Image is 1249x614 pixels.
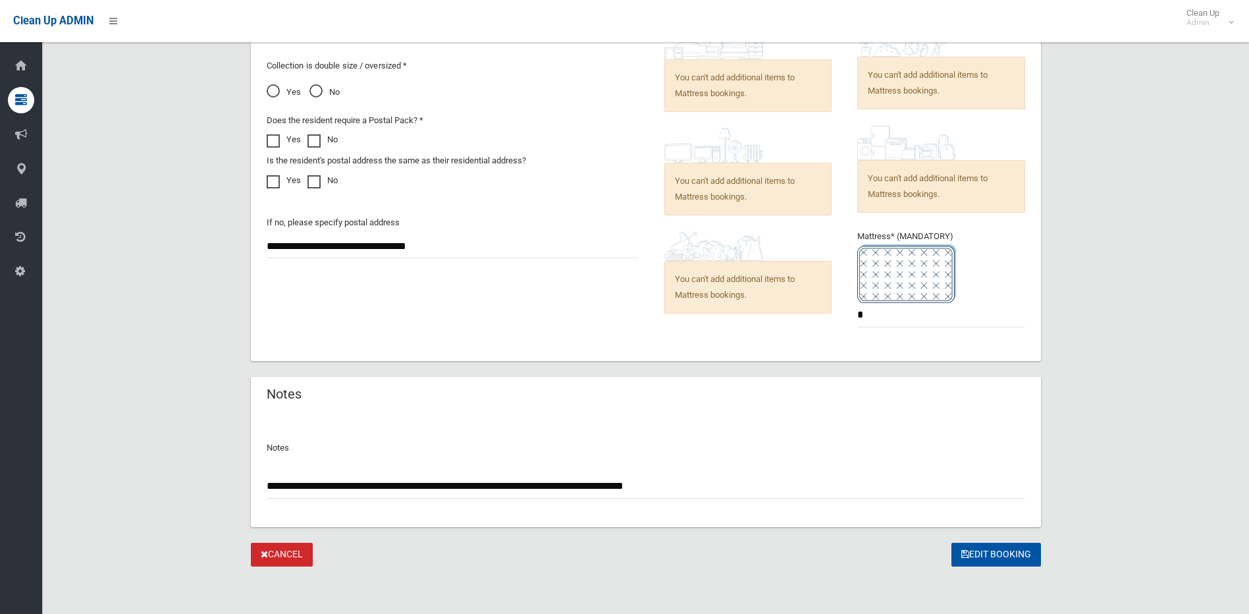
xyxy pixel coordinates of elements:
p: Collection is double size / oversized * [267,58,638,74]
span: You can't add additional items to Mattress bookings. [664,59,832,112]
span: Clean Up [1180,8,1233,28]
img: 36c1b0289cb1767239cdd3de9e694f19.png [857,125,956,160]
label: No [307,173,338,188]
header: Notes [251,381,317,407]
span: No [309,84,340,100]
label: Does the resident require a Postal Pack? * [267,113,423,128]
label: Yes [267,132,301,148]
span: You can't add additional items to Mattress bookings. [857,57,1025,109]
a: Cancel [251,543,313,567]
label: No [307,132,338,148]
span: You can't add additional items to Mattress bookings. [664,163,832,215]
span: Clean Up ADMIN [13,14,93,27]
span: Yes [267,84,301,100]
p: Notes [267,440,1025,456]
label: Is the resident's postal address the same as their residential address? [267,153,526,169]
label: If no, please specify postal address [267,215,400,231]
button: Edit Booking [951,543,1041,567]
span: Mattress* (MANDATORY) [857,231,1025,303]
span: You can't add additional items to Mattress bookings. [664,261,832,314]
span: You can't add additional items to Mattress bookings. [857,160,1025,213]
img: 394712a680b73dbc3d2a6a3a7ffe5a07.png [664,128,763,163]
img: b13cc3517677393f34c0a387616ef184.png [664,231,763,261]
img: e7408bece873d2c1783593a074e5cb2f.png [857,244,956,303]
small: Admin [1186,18,1219,28]
label: Yes [267,173,301,188]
